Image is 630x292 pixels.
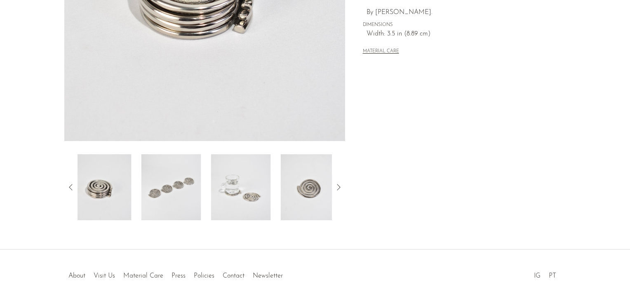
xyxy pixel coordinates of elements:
a: Press [172,273,186,279]
a: Policies [194,273,214,279]
span: By [PERSON_NAME]. [367,9,433,16]
ul: Quick links [64,266,287,282]
ul: Social Medias [530,266,560,282]
a: Visit Us [94,273,115,279]
span: Width: 3.5 in (8.89 cm) [367,29,548,40]
button: MATERIAL CARE [363,49,399,55]
a: IG [534,273,541,279]
img: Spiral Coasters [141,154,201,220]
img: Spiral Coasters [72,154,132,220]
a: Material Care [123,273,163,279]
img: Spiral Coasters [211,154,271,220]
span: DIMENSIONS [363,21,548,29]
a: PT [549,273,556,279]
a: About [68,273,85,279]
img: Spiral Coasters [281,154,341,220]
a: Contact [223,273,244,279]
